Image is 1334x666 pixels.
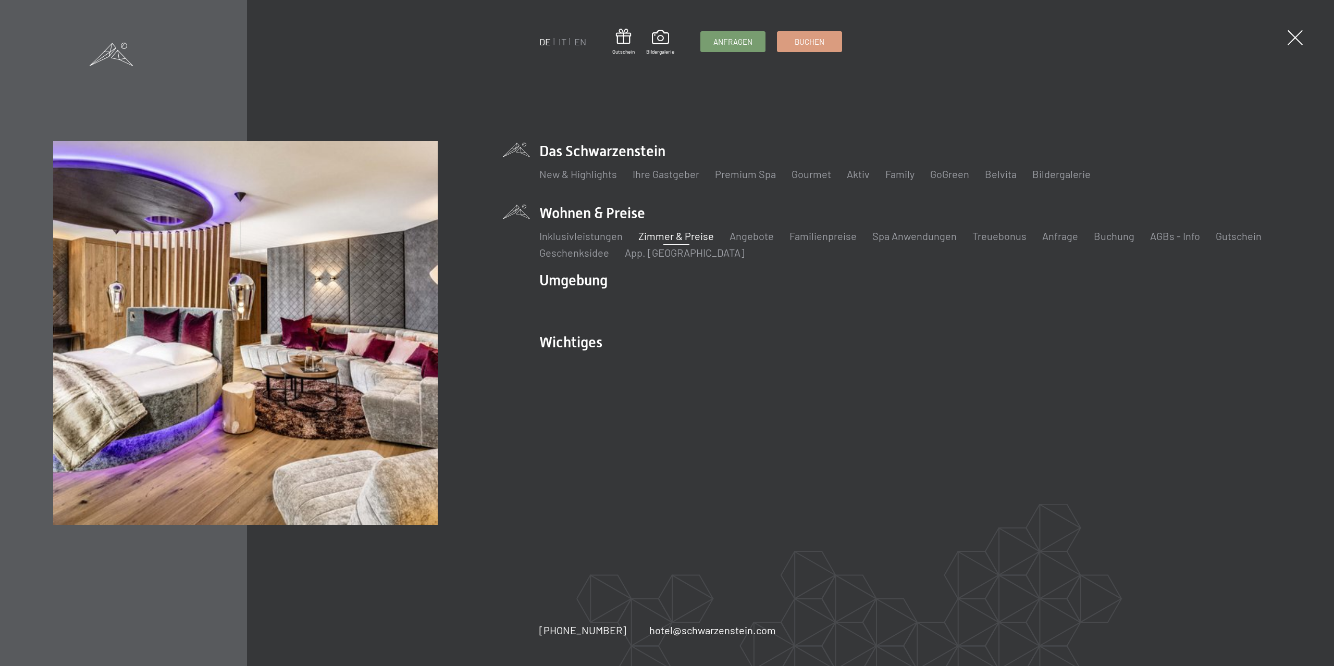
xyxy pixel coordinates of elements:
a: Bildergalerie [1032,168,1091,180]
a: Zimmer & Preise [638,230,714,242]
span: Buchen [795,36,824,47]
a: Treuebonus [972,230,1027,242]
a: Anfragen [701,32,765,52]
a: App. [GEOGRAPHIC_DATA] [625,246,745,259]
a: Gutschein [1216,230,1262,242]
a: Gourmet [792,168,831,180]
a: Premium Spa [715,168,776,180]
a: Family [885,168,915,180]
a: Gutschein [612,29,635,55]
a: GoGreen [930,168,969,180]
a: Buchung [1094,230,1134,242]
a: Ihre Gastgeber [633,168,699,180]
a: [PHONE_NUMBER] [539,623,626,637]
span: Anfragen [713,36,752,47]
a: IT [559,36,566,47]
a: Aktiv [847,168,870,180]
a: DE [539,36,551,47]
a: AGBs - Info [1150,230,1200,242]
a: Belvita [985,168,1017,180]
a: Anfrage [1042,230,1078,242]
a: Bildergalerie [646,30,674,55]
img: Wellnesshotel Südtirol SCHWARZENSTEIN - Wellnessurlaub in den Alpen [53,141,437,525]
span: Gutschein [612,48,635,55]
span: Bildergalerie [646,48,674,55]
a: Buchen [777,32,842,52]
a: Familienpreise [789,230,857,242]
a: Angebote [730,230,774,242]
a: hotel@schwarzenstein.com [649,623,776,637]
a: Spa Anwendungen [872,230,957,242]
a: Geschenksidee [539,246,609,259]
a: Inklusivleistungen [539,230,623,242]
span: [PHONE_NUMBER] [539,624,626,636]
a: EN [574,36,586,47]
a: New & Highlights [539,168,617,180]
